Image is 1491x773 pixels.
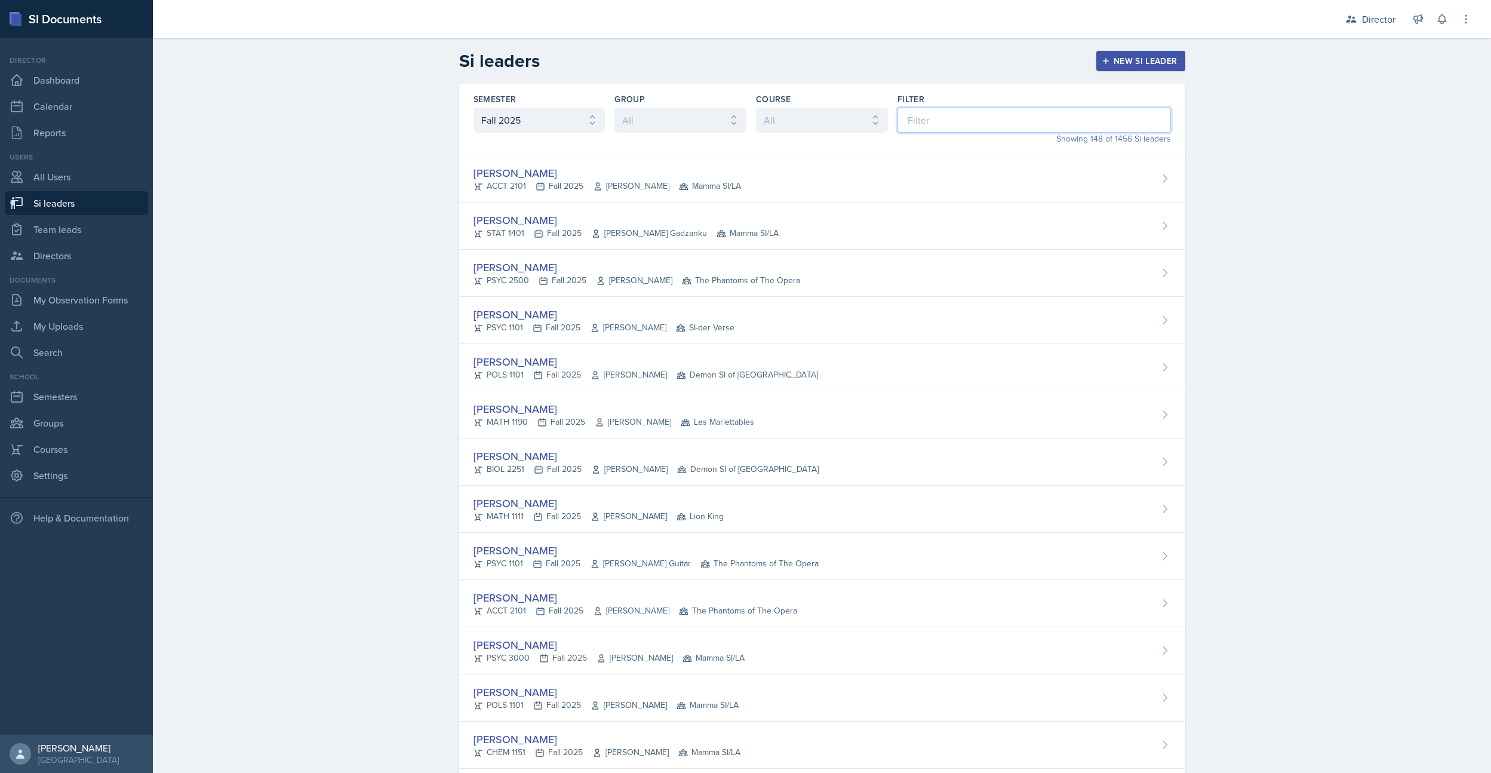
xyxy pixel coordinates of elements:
[5,372,148,382] div: School
[5,341,148,364] a: Search
[474,605,797,617] div: ACCT 2101 Fall 2025
[593,180,669,192] span: [PERSON_NAME]
[679,180,741,192] span: Mamma SI/LA
[459,533,1185,580] a: [PERSON_NAME] PSYC 1101Fall 2025[PERSON_NAME] Guitar The Phantoms of The Opera
[593,605,669,617] span: [PERSON_NAME]
[474,180,741,192] div: ACCT 2101 Fall 2025
[5,55,148,66] div: Director
[474,746,740,759] div: CHEM 1151 Fall 2025
[597,652,673,664] span: [PERSON_NAME]
[38,742,119,754] div: [PERSON_NAME]
[474,590,797,606] div: [PERSON_NAME]
[474,731,740,747] div: [PERSON_NAME]
[474,321,734,334] div: PSYC 1101 Fall 2025
[682,274,800,287] span: The Phantoms of The Opera
[756,93,791,105] label: Course
[897,133,1171,145] div: Showing 148 of 1456 Si leaders
[591,510,667,523] span: [PERSON_NAME]
[596,274,672,287] span: [PERSON_NAME]
[474,510,724,523] div: MATH 1111 Fall 2025
[459,722,1185,769] a: [PERSON_NAME] CHEM 1151Fall 2025[PERSON_NAME] Mamma SI/LA
[717,227,779,240] span: Mamma SI/LA
[474,259,800,275] div: [PERSON_NAME]
[5,464,148,487] a: Settings
[459,627,1185,674] a: [PERSON_NAME] PSYC 3000Fall 2025[PERSON_NAME] Mamma SI/LA
[5,217,148,241] a: Team leads
[474,652,745,664] div: PSYC 3000 Fall 2025
[591,463,668,476] span: [PERSON_NAME]
[459,674,1185,722] a: [PERSON_NAME] POLS 1101Fall 2025[PERSON_NAME] Mamma SI/LA
[590,557,691,570] span: [PERSON_NAME] Guitar
[677,510,724,523] span: Lion King
[679,605,797,617] span: The Phantoms of The Opera
[459,155,1185,203] a: [PERSON_NAME] ACCT 2101Fall 2025[PERSON_NAME] Mamma SI/LA
[474,93,517,105] label: Semester
[1104,56,1178,66] div: New Si leader
[681,416,754,428] span: Les Mariettables
[474,274,800,287] div: PSYC 2500 Fall 2025
[5,275,148,286] div: Documents
[474,448,819,464] div: [PERSON_NAME]
[474,212,779,228] div: [PERSON_NAME]
[591,227,707,240] span: [PERSON_NAME] Gadzanku
[5,68,148,92] a: Dashboard
[474,637,745,653] div: [PERSON_NAME]
[474,165,741,181] div: [PERSON_NAME]
[591,699,667,711] span: [PERSON_NAME]
[683,652,745,664] span: Mamma SI/LA
[459,438,1185,486] a: [PERSON_NAME] BIOL 2251Fall 2025[PERSON_NAME] Demon SI of [GEOGRAPHIC_DATA]
[1096,51,1185,71] button: New Si leader
[5,506,148,530] div: Help & Documentation
[459,391,1185,438] a: [PERSON_NAME] MATH 1190Fall 2025[PERSON_NAME] Les Mariettables
[897,108,1171,133] input: Filter
[474,495,724,511] div: [PERSON_NAME]
[5,94,148,118] a: Calendar
[676,321,734,334] span: SI-der Verse
[590,321,666,334] span: [PERSON_NAME]
[5,411,148,435] a: Groups
[677,463,819,476] span: Demon SI of [GEOGRAPHIC_DATA]
[678,746,740,759] span: Mamma SI/LA
[592,746,669,759] span: [PERSON_NAME]
[459,486,1185,533] a: [PERSON_NAME] MATH 1111Fall 2025[PERSON_NAME] Lion King
[459,344,1185,391] a: [PERSON_NAME] POLS 1101Fall 2025[PERSON_NAME] Demon SI of [GEOGRAPHIC_DATA]
[474,401,754,417] div: [PERSON_NAME]
[5,385,148,409] a: Semesters
[5,165,148,189] a: All Users
[474,684,739,700] div: [PERSON_NAME]
[677,699,739,711] span: Mamma SI/LA
[5,314,148,338] a: My Uploads
[5,244,148,268] a: Directors
[5,121,148,145] a: Reports
[474,542,819,559] div: [PERSON_NAME]
[474,306,734,323] div: [PERSON_NAME]
[5,191,148,215] a: Si leaders
[591,369,667,381] span: [PERSON_NAME]
[474,416,754,428] div: MATH 1190 Fall 2025
[459,250,1185,297] a: [PERSON_NAME] PSYC 2500Fall 2025[PERSON_NAME] The Phantoms of The Opera
[1362,12,1395,26] div: Director
[5,437,148,461] a: Courses
[5,288,148,312] a: My Observation Forms
[897,93,924,105] label: Filter
[474,369,818,381] div: POLS 1101 Fall 2025
[474,463,819,476] div: BIOL 2251 Fall 2025
[459,297,1185,344] a: [PERSON_NAME] PSYC 1101Fall 2025[PERSON_NAME] SI-der Verse
[595,416,671,428] span: [PERSON_NAME]
[459,50,540,72] h2: Si leaders
[474,227,779,240] div: STAT 1401 Fall 2025
[474,557,819,570] div: PSYC 1101 Fall 2025
[614,93,645,105] label: Group
[38,754,119,766] div: [GEOGRAPHIC_DATA]
[459,580,1185,627] a: [PERSON_NAME] ACCT 2101Fall 2025[PERSON_NAME] The Phantoms of The Opera
[474,699,739,711] div: POLS 1101 Fall 2025
[5,152,148,162] div: Users
[700,557,819,570] span: The Phantoms of The Opera
[474,354,818,370] div: [PERSON_NAME]
[677,369,818,381] span: Demon SI of [GEOGRAPHIC_DATA]
[459,203,1185,250] a: [PERSON_NAME] STAT 1401Fall 2025[PERSON_NAME] Gadzanku Mamma SI/LA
